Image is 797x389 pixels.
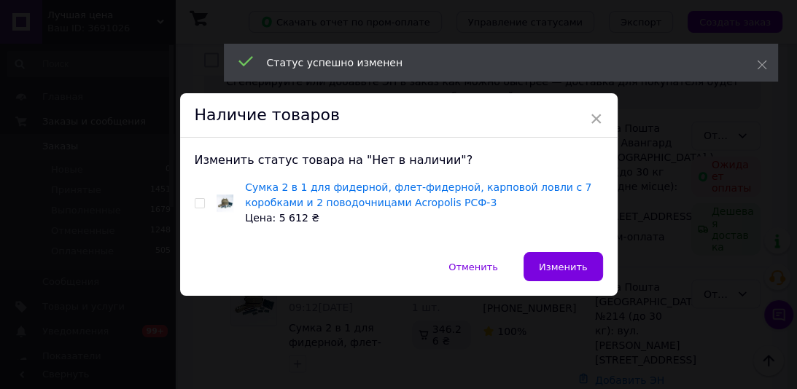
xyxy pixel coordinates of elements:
a: Сумка 2 в 1 для фидерной, флет-фидерной, карповой ловли с 7 коробками и 2 поводочницами Acropolis... [245,181,591,208]
div: Цена: 5 612 ₴ [245,211,602,226]
span: × [590,106,603,131]
div: Наличие товаров [180,93,618,138]
span: Отменить [448,262,498,272]
div: Статус успешно изменен [267,55,720,70]
button: Изменить [524,252,603,281]
button: Отменить [433,252,513,281]
span: Изменить [539,262,588,272]
div: Изменить статус товара на "Нет в наличии"? [195,152,603,168]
